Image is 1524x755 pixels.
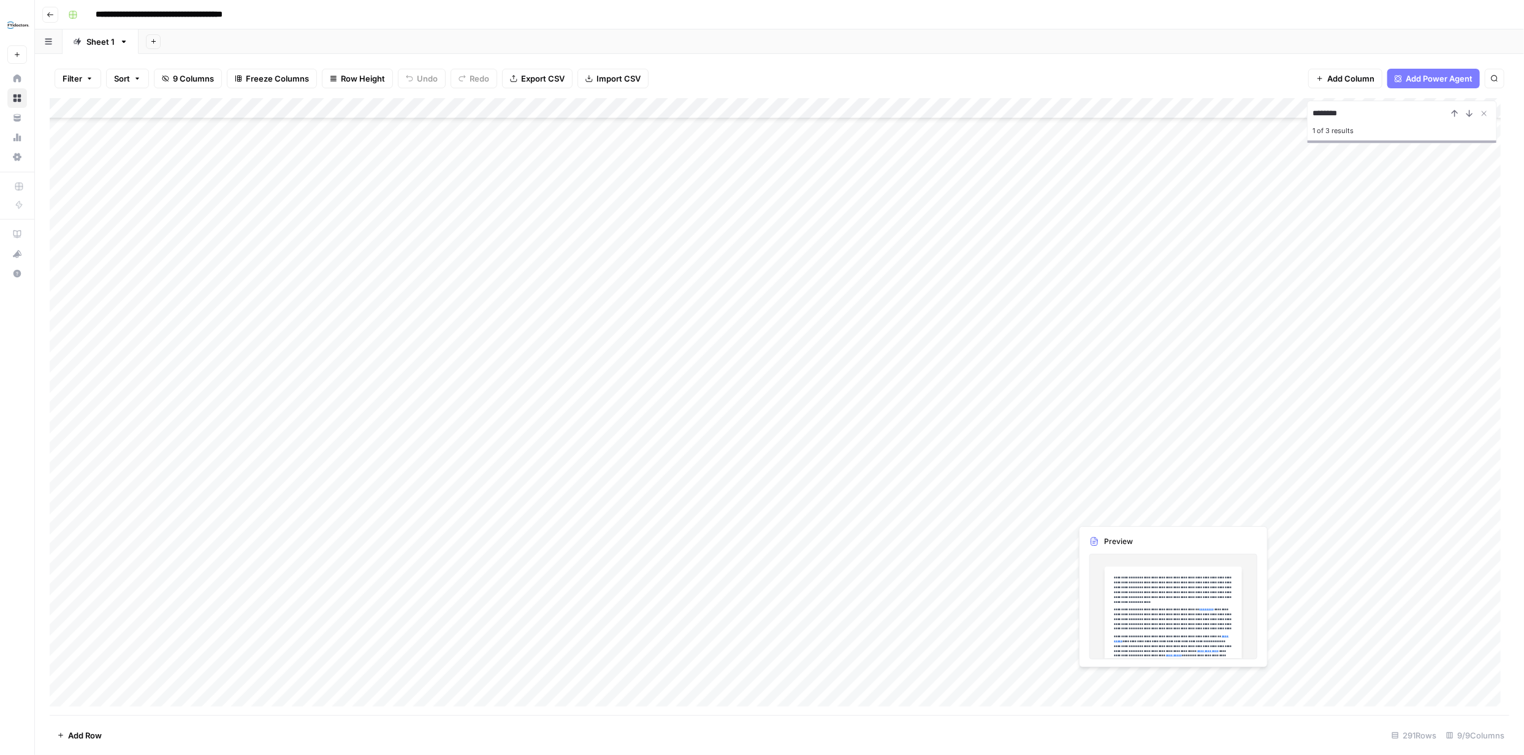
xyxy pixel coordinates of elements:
[154,69,222,88] button: 9 Columns
[1313,123,1492,138] div: 1 of 3 results
[32,32,135,42] div: Domain: [DOMAIN_NAME]
[246,72,309,85] span: Freeze Columns
[7,128,27,147] a: Usage
[341,72,385,85] span: Row Height
[8,245,26,263] div: What's new?
[502,69,573,88] button: Export CSV
[137,72,202,80] div: Keywords by Traffic
[1462,106,1477,121] button: Next Result
[63,72,82,85] span: Filter
[36,71,45,81] img: tab_domain_overview_orange.svg
[1447,106,1462,121] button: Previous Result
[173,72,214,85] span: 9 Columns
[7,10,27,40] button: Workspace: FYidoctors
[7,108,27,128] a: Your Data
[596,72,641,85] span: Import CSV
[1477,106,1492,121] button: Close Search
[1406,72,1473,85] span: Add Power Agent
[1387,726,1441,745] div: 291 Rows
[55,69,101,88] button: Filter
[7,224,27,244] a: AirOps Academy
[521,72,565,85] span: Export CSV
[7,69,27,88] a: Home
[7,264,27,283] button: Help + Support
[34,20,60,29] div: v 4.0.25
[577,69,649,88] button: Import CSV
[398,69,446,88] button: Undo
[1441,726,1509,745] div: 9/9 Columns
[322,69,393,88] button: Row Height
[20,20,29,29] img: logo_orange.svg
[49,72,110,80] div: Domain Overview
[470,72,489,85] span: Redo
[227,69,317,88] button: Freeze Columns
[7,88,27,108] a: Browse
[451,69,497,88] button: Redo
[50,726,109,745] button: Add Row
[1327,72,1374,85] span: Add Column
[63,29,139,54] a: Sheet 1
[7,244,27,264] button: What's new?
[20,32,29,42] img: website_grey.svg
[7,147,27,167] a: Settings
[86,36,115,48] div: Sheet 1
[114,72,130,85] span: Sort
[106,69,149,88] button: Sort
[124,71,134,81] img: tab_keywords_by_traffic_grey.svg
[68,729,102,742] span: Add Row
[1387,69,1480,88] button: Add Power Agent
[7,14,29,36] img: FYidoctors Logo
[417,72,438,85] span: Undo
[1308,69,1382,88] button: Add Column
